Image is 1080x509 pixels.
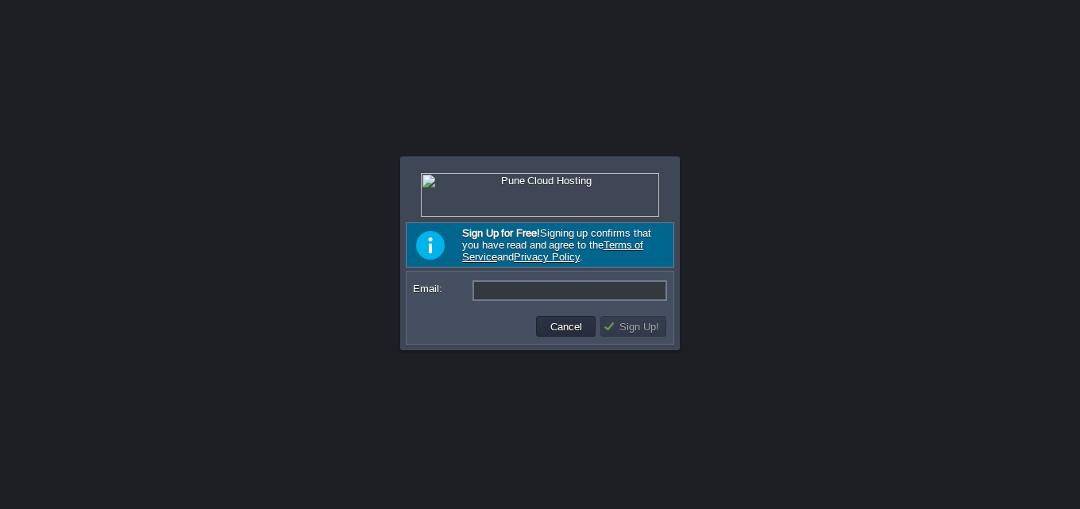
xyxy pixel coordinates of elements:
[421,173,659,217] img: Pune Cloud Hosting
[406,222,674,268] div: Signing up confirms that you have read and agree to the and .
[514,251,580,263] a: Privacy Policy
[462,227,540,239] b: Sign Up for Free!
[603,319,664,334] button: Sign Up!
[546,319,587,334] button: Cancel
[462,239,643,263] a: Terms of Service
[413,280,471,297] label: Email:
